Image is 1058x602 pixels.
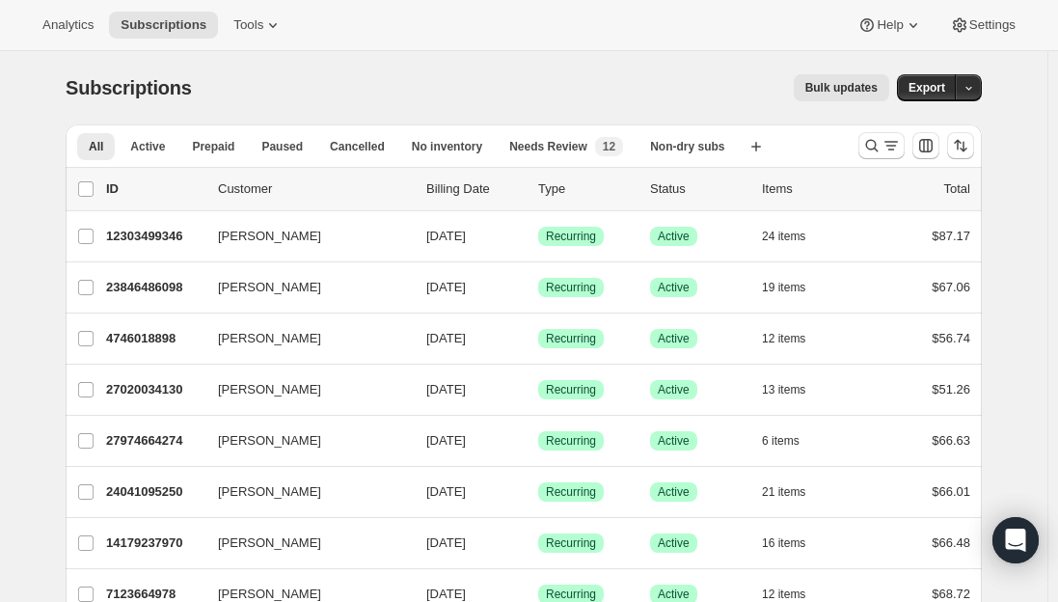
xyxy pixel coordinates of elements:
button: 12 items [762,325,827,352]
button: Sort the results [947,132,974,159]
span: Recurring [546,280,596,295]
div: Items [762,179,858,199]
button: Search and filter results [858,132,905,159]
span: Tools [233,17,263,33]
button: [PERSON_NAME] [206,221,399,252]
p: 12303499346 [106,227,203,246]
span: 19 items [762,280,805,295]
span: $87.17 [932,229,970,243]
span: 16 items [762,535,805,551]
span: [PERSON_NAME] [218,534,321,553]
button: Subscriptions [109,12,218,39]
button: [PERSON_NAME] [206,323,399,354]
div: 14179237970[PERSON_NAME][DATE]SuccessRecurringSuccessActive16 items$66.48 [106,530,970,557]
span: Active [658,535,690,551]
span: [DATE] [426,484,466,499]
span: Cancelled [330,139,385,154]
span: Subscriptions [66,77,192,98]
span: Active [658,229,690,244]
button: 19 items [762,274,827,301]
p: 27020034130 [106,380,203,399]
span: [DATE] [426,331,466,345]
span: $68.72 [932,587,970,601]
div: 27974664274[PERSON_NAME][DATE]SuccessRecurringSuccessActive6 items$66.63 [106,427,970,454]
button: Tools [222,12,294,39]
span: [PERSON_NAME] [218,431,321,451]
span: Recurring [546,382,596,397]
span: Active [658,484,690,500]
span: Export [909,80,945,96]
p: 27974664274 [106,431,203,451]
span: [PERSON_NAME] [218,380,321,399]
p: 23846486098 [106,278,203,297]
button: [PERSON_NAME] [206,425,399,456]
span: [DATE] [426,535,466,550]
span: Active [130,139,165,154]
span: $67.06 [932,280,970,294]
span: 12 items [762,331,805,346]
button: Help [846,12,934,39]
span: $66.63 [932,433,970,448]
button: 13 items [762,376,827,403]
p: ID [106,179,203,199]
span: Active [658,280,690,295]
span: Non-dry subs [650,139,724,154]
div: 23846486098[PERSON_NAME][DATE]SuccessRecurringSuccessActive19 items$67.06 [106,274,970,301]
p: Customer [218,179,411,199]
div: IDCustomerBilling DateTypeStatusItemsTotal [106,179,970,199]
span: 12 [603,139,615,154]
span: Analytics [42,17,94,33]
span: Recurring [546,484,596,500]
span: 12 items [762,587,805,602]
span: 24 items [762,229,805,244]
div: Type [538,179,635,199]
div: Open Intercom Messenger [992,517,1039,563]
span: $66.48 [932,535,970,550]
span: Help [877,17,903,33]
span: Recurring [546,331,596,346]
span: Active [658,382,690,397]
p: Status [650,179,746,199]
button: Settings [938,12,1027,39]
span: Recurring [546,433,596,449]
span: [DATE] [426,433,466,448]
span: [DATE] [426,280,466,294]
span: $66.01 [932,484,970,499]
span: [PERSON_NAME] [218,329,321,348]
button: 16 items [762,530,827,557]
span: [PERSON_NAME] [218,482,321,502]
span: $56.74 [932,331,970,345]
span: Active [658,433,690,449]
span: Subscriptions [121,17,206,33]
span: Bulk updates [805,80,878,96]
div: 4746018898[PERSON_NAME][DATE]SuccessRecurringSuccessActive12 items$56.74 [106,325,970,352]
span: Needs Review [509,139,587,154]
button: Create new view [741,133,772,160]
span: Recurring [546,587,596,602]
button: [PERSON_NAME] [206,477,399,507]
button: Analytics [31,12,105,39]
span: [DATE] [426,229,466,243]
span: Recurring [546,229,596,244]
span: 6 items [762,433,800,449]
span: 21 items [762,484,805,500]
p: 14179237970 [106,534,203,553]
span: All [89,139,103,154]
button: 21 items [762,479,827,506]
p: 24041095250 [106,482,203,502]
button: 24 items [762,223,827,250]
button: Export [897,74,957,101]
span: 13 items [762,382,805,397]
span: Prepaid [192,139,234,154]
span: [PERSON_NAME] [218,227,321,246]
span: $51.26 [932,382,970,397]
span: [PERSON_NAME] [218,278,321,297]
p: 4746018898 [106,329,203,348]
div: 27020034130[PERSON_NAME][DATE]SuccessRecurringSuccessActive13 items$51.26 [106,376,970,403]
span: Active [658,331,690,346]
button: 6 items [762,427,821,454]
p: Total [944,179,970,199]
button: Customize table column order and visibility [912,132,939,159]
span: No inventory [412,139,482,154]
span: Paused [261,139,303,154]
